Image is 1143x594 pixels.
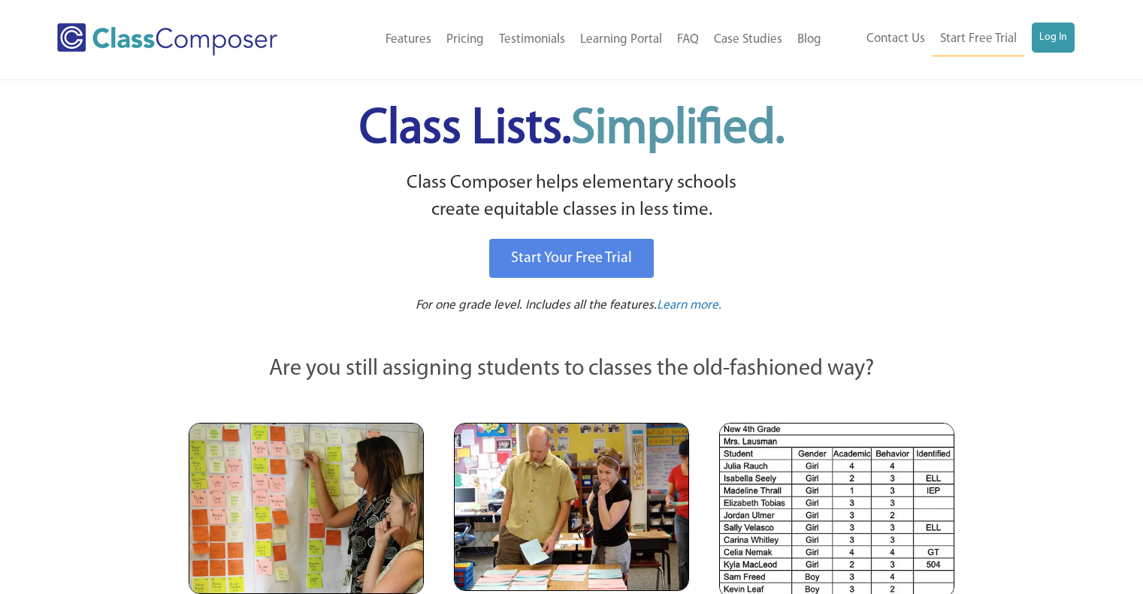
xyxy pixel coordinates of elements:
a: FAQ [670,23,706,56]
a: Case Studies [706,23,790,56]
a: Learn more. [657,297,721,315]
span: For one grade level. Includes all the features. [416,299,657,312]
a: Start Free Trial [933,23,1024,56]
nav: Header Menu [829,23,1075,56]
a: Testimonials [491,23,573,56]
a: Log In [1032,23,1075,53]
span: Class Lists. [359,105,785,154]
span: Learn more. [657,299,721,312]
a: Contact Us [859,23,933,56]
img: Teachers Looking at Sticky Notes [189,423,424,594]
nav: Header Menu [325,23,828,56]
span: Simplified. [571,105,785,154]
p: Are you still assigning students to classes the old-fashioned way? [189,353,955,386]
img: Class Composer [57,23,277,56]
img: Blue and Pink Paper Cards [454,423,689,590]
a: Blog [790,23,829,56]
span: Start Your Free Trial [511,251,632,266]
a: Learning Portal [573,23,670,56]
a: Pricing [439,23,491,56]
a: Features [378,23,439,56]
p: Class Composer helps elementary schools create equitable classes in less time. [186,170,957,225]
a: Start Your Free Trial [489,239,654,278]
